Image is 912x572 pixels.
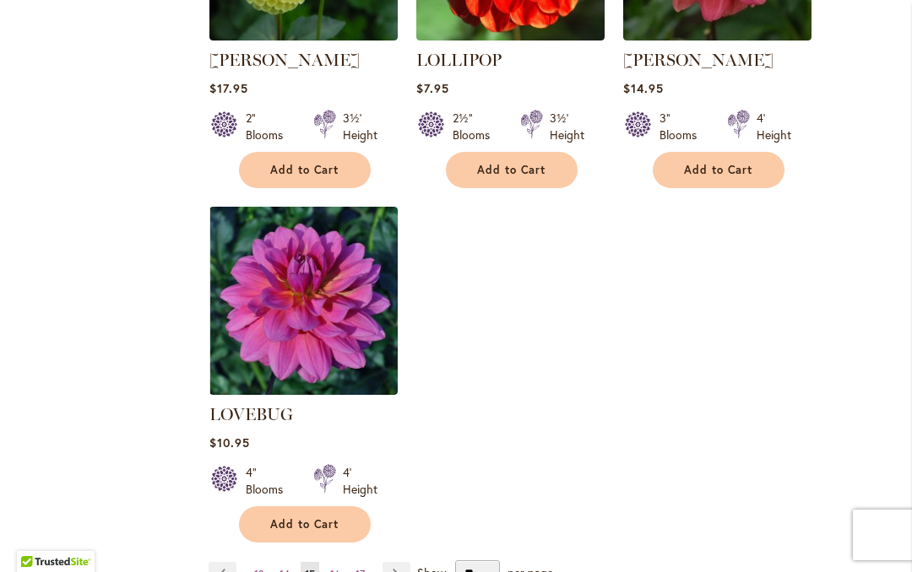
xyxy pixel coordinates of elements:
[623,50,774,70] a: [PERSON_NAME]
[209,434,250,451] span: $10.95
[239,152,371,188] button: Add to Cart
[416,80,449,96] span: $7.95
[246,110,293,143] div: 2" Blooms
[416,28,605,44] a: LOLLIPOP
[550,110,584,143] div: 3½' Height
[757,110,791,143] div: 4' Height
[416,50,502,70] a: LOLLIPOP
[209,207,398,395] img: LOVEBUG
[209,404,293,424] a: LOVEBUG
[209,382,398,398] a: LOVEBUG
[684,163,753,177] span: Add to Cart
[343,464,377,498] div: 4' Height
[239,506,371,542] button: Add to Cart
[209,80,248,96] span: $17.95
[446,152,578,188] button: Add to Cart
[660,110,707,143] div: 3" Blooms
[246,464,293,498] div: 4" Blooms
[623,80,664,96] span: $14.95
[343,110,377,143] div: 3½' Height
[209,28,398,44] a: LITTLE SCOTTIE
[623,28,812,44] a: LORA ASHLEY
[270,517,339,532] span: Add to Cart
[209,50,360,70] a: [PERSON_NAME]
[13,512,60,559] iframe: Launch Accessibility Center
[270,163,339,177] span: Add to Cart
[477,163,546,177] span: Add to Cart
[653,152,784,188] button: Add to Cart
[453,110,500,143] div: 2½" Blooms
